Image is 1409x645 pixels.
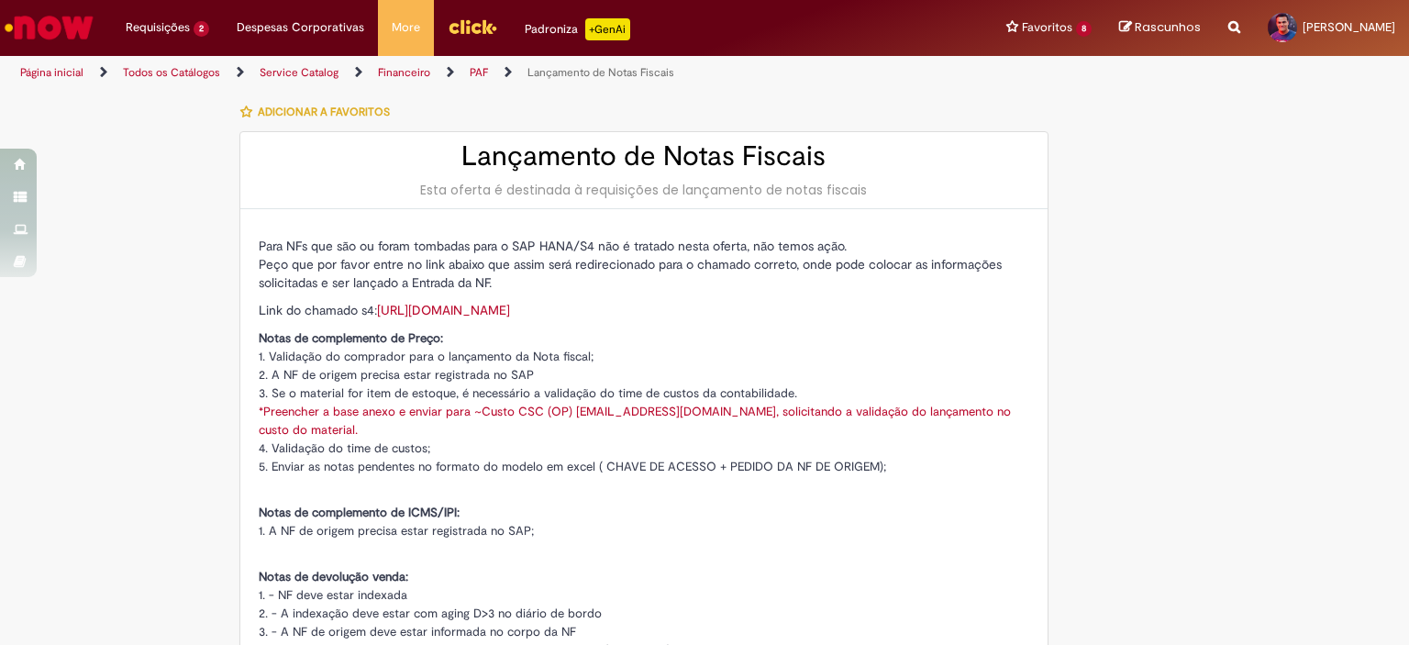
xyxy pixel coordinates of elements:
[259,569,408,584] span: Notas de devolução venda:
[1303,19,1395,35] span: [PERSON_NAME]
[259,606,602,621] span: 2. - A indexação deve estar com aging D>3 no diário de bordo
[259,624,576,639] span: 3. - A NF de origem deve estar informada no corpo da NF
[14,56,926,90] ul: Trilhas de página
[525,18,630,40] div: Padroniza
[259,367,534,383] span: 2. A NF de origem precisa estar registrada no SAP
[1119,19,1201,37] a: Rascunhos
[585,18,630,40] p: +GenAi
[194,21,209,37] span: 2
[259,301,1029,319] p: Link do chamado s4:
[470,65,488,80] a: PAF
[123,65,220,80] a: Todos os Catálogos
[1135,18,1201,36] span: Rascunhos
[259,587,407,603] span: 1. - NF deve estar indexada
[259,505,460,520] span: Notas de complemento de ICMS/IPI:
[259,385,797,401] span: 3. Se o material for item de estoque, é necessário a validação do time de custos da contabilidade.
[259,237,1029,292] p: Para NFs que são ou foram tombadas para o SAP HANA/S4 não é tratado nesta oferta, não temos ação....
[259,181,1029,199] div: Esta oferta é destinada à requisições de lançamento de notas fiscais
[259,141,1029,172] h2: Lançamento de Notas Fiscais
[392,18,420,37] span: More
[378,65,430,80] a: Financeiro
[1022,18,1072,37] span: Favoritos
[237,18,364,37] span: Despesas Corporativas
[259,404,1011,438] a: *Preencher a base anexo e enviar para ~Custo CSC (OP) [EMAIL_ADDRESS][DOMAIN_NAME], solicitando a...
[259,523,534,539] span: 1. A NF de origem precisa estar registrada no SAP;
[527,65,674,80] a: Lançamento de Notas Fiscais
[1076,21,1092,37] span: 8
[239,93,400,131] button: Adicionar a Favoritos
[258,105,390,119] span: Adicionar a Favoritos
[260,65,338,80] a: Service Catalog
[126,18,190,37] span: Requisições
[377,302,510,318] a: [URL][DOMAIN_NAME]
[259,440,430,456] span: 4. Validação do time de custos;
[259,349,594,364] span: 1. Validação do comprador para o lançamento da Nota fiscal;
[20,65,83,80] a: Página inicial
[259,330,443,346] span: Notas de complemento de Preço:
[259,459,886,474] span: 5. Enviar as notas pendentes no formato do modelo em excel ( CHAVE DE ACESSO + PEDIDO DA NF DE OR...
[448,13,497,40] img: click_logo_yellow_360x200.png
[2,9,96,46] img: ServiceNow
